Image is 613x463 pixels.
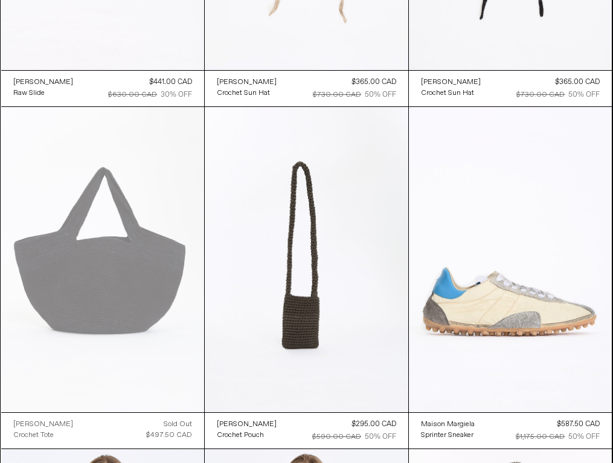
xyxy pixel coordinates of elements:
[568,432,600,442] div: 50% OFF
[365,432,396,442] div: 50% OFF
[108,89,157,100] div: $630.00 CAD
[421,77,481,88] a: [PERSON_NAME]
[217,430,264,441] div: Crochet Pouch
[351,419,396,430] div: $295.00 CAD
[313,89,361,100] div: $730.00 CAD
[421,88,481,99] a: Crochet Sun Hat
[164,419,192,430] div: Sold out
[312,432,361,442] div: $590.00 CAD
[161,89,192,100] div: 30% OFF
[205,107,408,412] img: Lauren Manoogian Crochet Pouch
[421,430,475,441] a: Sprinter Sneaker
[421,419,475,430] a: Maison Margiela
[421,430,473,441] div: Sprinter Sneaker
[1,107,205,412] img: Lauren Manoogian Crochet Tote
[555,77,600,88] div: $365.00 CAD
[516,432,565,442] div: $1,175.00 CAD
[217,77,277,88] a: [PERSON_NAME]
[217,430,277,441] a: Crochet Pouch
[13,88,45,99] div: Raw Slide
[351,77,396,88] div: $365.00 CAD
[13,419,73,430] a: [PERSON_NAME]
[421,88,474,99] div: Crochet Sun Hat
[217,419,277,430] a: [PERSON_NAME]
[516,89,565,100] div: $730.00 CAD
[568,89,600,100] div: 50% OFF
[146,430,192,441] div: $497.50 CAD
[13,430,73,441] a: Crochet Tote
[409,107,612,412] img: Maison Margiela Sprinters Sneaker
[217,88,270,99] div: Crochet Sun Hat
[149,77,192,88] div: $441.00 CAD
[13,88,73,99] a: Raw Slide
[557,419,600,430] div: $587.50 CAD
[217,88,277,99] a: Crochet Sun Hat
[13,430,54,441] div: Crochet Tote
[365,89,396,100] div: 50% OFF
[13,77,73,88] a: [PERSON_NAME]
